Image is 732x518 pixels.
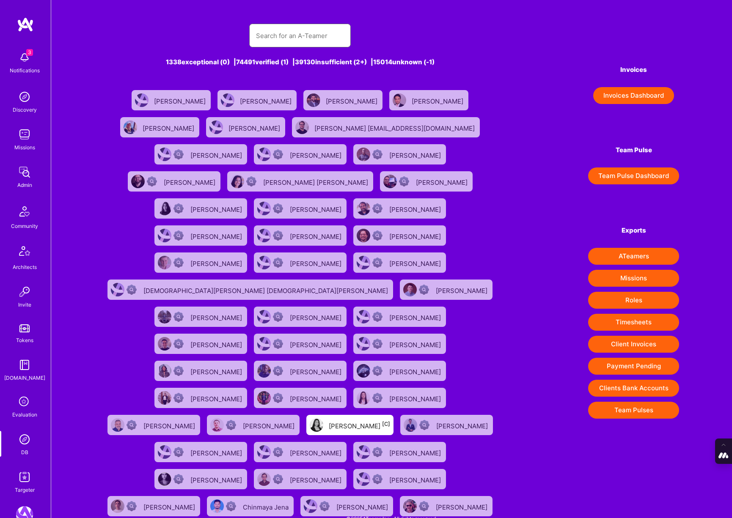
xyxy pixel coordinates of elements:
img: User Avatar [403,499,417,513]
a: User AvatarNot Scrubbed[PERSON_NAME] [350,439,449,466]
div: [PERSON_NAME] [329,419,390,430]
a: User AvatarNot Scrubbed[PERSON_NAME] [151,141,250,168]
div: Missions [14,143,35,152]
div: Chinmaya Jena [243,501,290,512]
div: [PERSON_NAME] [240,95,293,106]
a: User AvatarNot Scrubbed[DEMOGRAPHIC_DATA][PERSON_NAME] [DEMOGRAPHIC_DATA][PERSON_NAME] [104,276,396,303]
div: Community [11,222,38,230]
img: Invite [16,283,33,300]
a: User Avatar[PERSON_NAME] [300,87,386,114]
img: User Avatar [357,391,370,405]
img: logo [17,17,34,32]
a: User Avatar[PERSON_NAME] [214,87,300,114]
img: User Avatar [158,202,171,215]
img: User Avatar [210,418,224,432]
div: [PERSON_NAME] [290,365,343,376]
img: User Avatar [221,93,234,107]
img: Not Scrubbed [173,149,184,159]
h4: Exports [588,227,679,234]
a: User AvatarNot Scrubbed[PERSON_NAME] [PERSON_NAME] [224,168,377,195]
img: teamwork [16,126,33,143]
img: User Avatar [403,283,417,296]
img: User Avatar [357,310,370,323]
a: User AvatarNot Scrubbed[PERSON_NAME] [250,384,350,411]
img: Not Scrubbed [273,203,283,214]
img: Not Scrubbed [372,393,383,403]
div: [DOMAIN_NAME] [4,373,45,382]
img: User Avatar [158,229,171,242]
img: Not Scrubbed [246,176,256,186]
i: icon SelectionTeam [17,394,33,410]
img: Not Scrubbed [372,149,383,159]
button: Invoices Dashboard [593,87,674,104]
a: User AvatarNot Scrubbed[PERSON_NAME] [350,303,449,330]
img: Not Scrubbed [273,339,283,349]
img: Not Scrubbed [173,230,184,241]
button: Missions [588,270,679,287]
div: [PERSON_NAME] [190,311,244,322]
a: User AvatarNot Scrubbed[PERSON_NAME] [151,195,250,222]
div: [PERSON_NAME] [290,203,343,214]
a: User AvatarNot Scrubbed[PERSON_NAME] [151,249,250,276]
img: Not Scrubbed [173,474,184,484]
div: [PERSON_NAME] [190,474,244,485]
img: User Avatar [393,93,406,107]
img: User Avatar [158,364,171,378]
div: [PERSON_NAME] [389,474,443,485]
div: [PERSON_NAME] [PERSON_NAME] [263,176,370,187]
img: User Avatar [357,337,370,351]
button: Team Pulse Dashboard [588,167,679,184]
img: Community [14,201,35,222]
a: User Avatar[PERSON_NAME] [128,87,214,114]
a: User AvatarNot Scrubbed[PERSON_NAME] [204,411,303,439]
a: User AvatarNot Scrubbed[PERSON_NAME] [250,357,350,384]
button: Team Pulses [588,402,679,419]
a: User AvatarNot Scrubbed[PERSON_NAME] [250,141,350,168]
div: Evaluation [12,410,37,419]
div: [PERSON_NAME] [190,257,244,268]
img: User Avatar [111,418,124,432]
div: [PERSON_NAME] [143,501,197,512]
img: User Avatar [158,148,171,161]
img: Not Scrubbed [173,312,184,322]
div: [PERSON_NAME] [190,392,244,403]
a: User AvatarNot Scrubbed[PERSON_NAME] [350,222,449,249]
img: Not Scrubbed [419,501,429,511]
div: [PERSON_NAME] [190,230,244,241]
div: [PERSON_NAME] [154,95,207,106]
img: User Avatar [357,229,370,242]
a: User Avatar[PERSON_NAME] [203,114,289,141]
button: Timesheets [588,314,679,331]
span: 3 [26,49,33,56]
img: Not Scrubbed [273,366,283,376]
img: Not Scrubbed [372,339,383,349]
img: User Avatar [135,93,149,107]
div: [PERSON_NAME] [190,338,244,349]
img: User Avatar [210,499,224,513]
a: User AvatarNot Scrubbed[PERSON_NAME] [250,303,350,330]
div: Tokens [16,336,33,345]
a: User AvatarNot Scrubbed[PERSON_NAME] [250,330,350,357]
img: User Avatar [257,256,271,269]
a: User AvatarNot Scrubbed[PERSON_NAME] [350,141,449,168]
a: User Avatar[PERSON_NAME][C] [303,411,397,439]
div: [PERSON_NAME] [336,501,390,512]
a: User AvatarNot Scrubbed[PERSON_NAME] [151,357,250,384]
img: User Avatar [131,175,145,188]
div: [PERSON_NAME] [389,311,443,322]
img: User Avatar [257,310,271,323]
a: User AvatarNot Scrubbed[PERSON_NAME] [151,303,250,330]
img: User Avatar [158,337,171,351]
div: [PERSON_NAME] [416,176,469,187]
img: Not Scrubbed [399,176,409,186]
a: User AvatarNot Scrubbed[PERSON_NAME] [104,411,204,439]
img: Not Scrubbed [273,258,283,268]
img: User Avatar [307,93,320,107]
img: Not Scrubbed [419,420,429,430]
div: Notifications [10,66,40,75]
div: [PERSON_NAME] [290,230,343,241]
img: User Avatar [257,364,271,378]
div: [PERSON_NAME] [143,122,196,133]
img: User Avatar [257,337,271,351]
a: User AvatarNot Scrubbed[PERSON_NAME] [250,466,350,493]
